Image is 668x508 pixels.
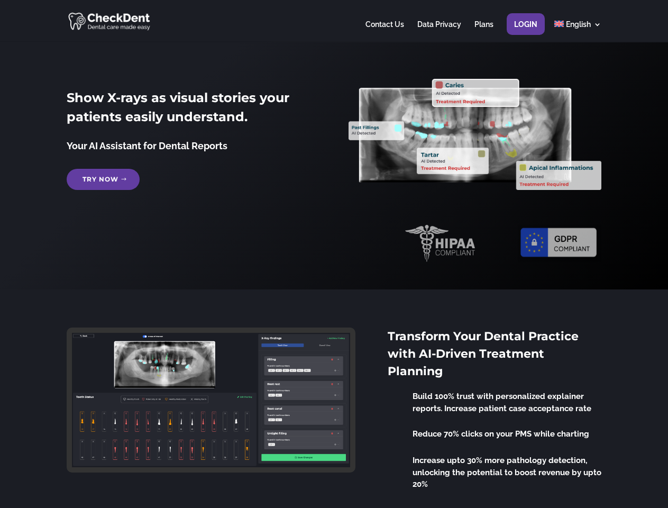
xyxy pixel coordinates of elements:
a: Login [514,21,537,41]
span: English [566,20,591,29]
img: X_Ray_annotated [349,79,601,190]
span: Increase upto 30% more pathology detection, unlocking the potential to boost revenue by upto 20% [413,456,601,489]
h2: Show X-rays as visual stories your patients easily understand. [67,88,319,132]
a: Data Privacy [417,21,461,41]
span: Your AI Assistant for Dental Reports [67,140,227,151]
a: Contact Us [365,21,404,41]
img: CheckDent AI [68,11,151,31]
a: Plans [474,21,493,41]
span: Build 100% trust with personalized explainer reports. Increase patient case acceptance rate [413,392,591,413]
a: Try Now [67,169,140,190]
span: Transform Your Dental Practice with AI-Driven Treatment Planning [388,329,579,378]
a: English [554,21,601,41]
span: Reduce 70% clicks on your PMS while charting [413,429,589,439]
